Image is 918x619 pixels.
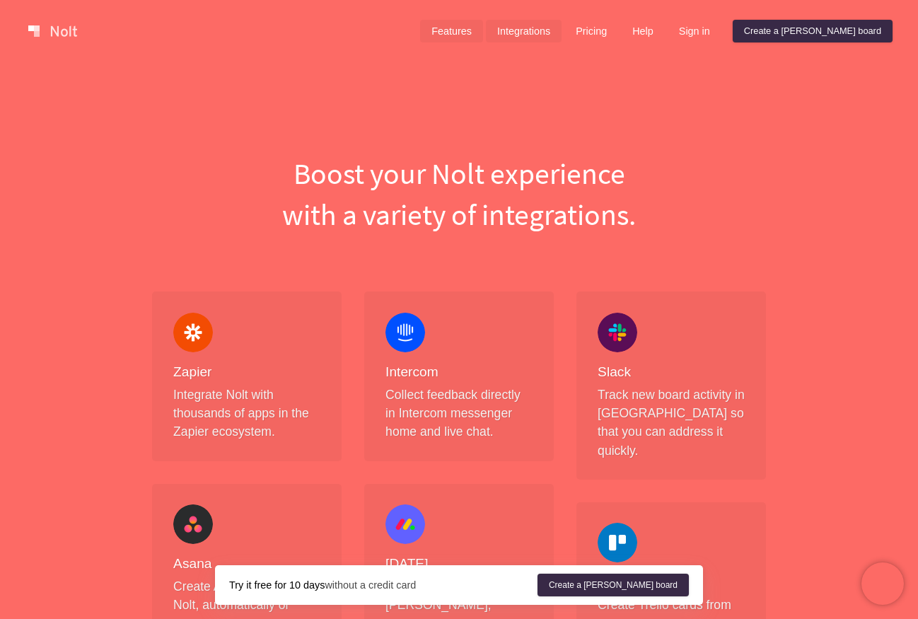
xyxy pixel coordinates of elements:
h4: Zapier [173,364,320,381]
div: without a credit card [229,578,538,592]
strong: Try it free for 10 days [229,579,325,591]
a: Create a [PERSON_NAME] board [538,574,689,596]
h4: [DATE] [385,555,533,573]
a: Sign in [668,20,721,42]
p: Collect feedback directly in Intercom messenger home and live chat. [385,386,533,441]
a: Features [420,20,483,42]
a: Integrations [486,20,562,42]
p: Integrate Nolt with thousands of apps in the Zapier ecosystem. [173,386,320,441]
a: Create a [PERSON_NAME] board [733,20,893,42]
a: Pricing [564,20,618,42]
p: Track new board activity in [GEOGRAPHIC_DATA] so that you can address it quickly. [598,386,745,461]
h4: Slack [598,364,745,381]
a: Help [621,20,665,42]
iframe: Chatra live chat [861,562,904,605]
h1: Boost your Nolt experience with a variety of integrations. [141,153,777,235]
h4: Intercom [385,364,533,381]
h4: Asana [173,555,320,573]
